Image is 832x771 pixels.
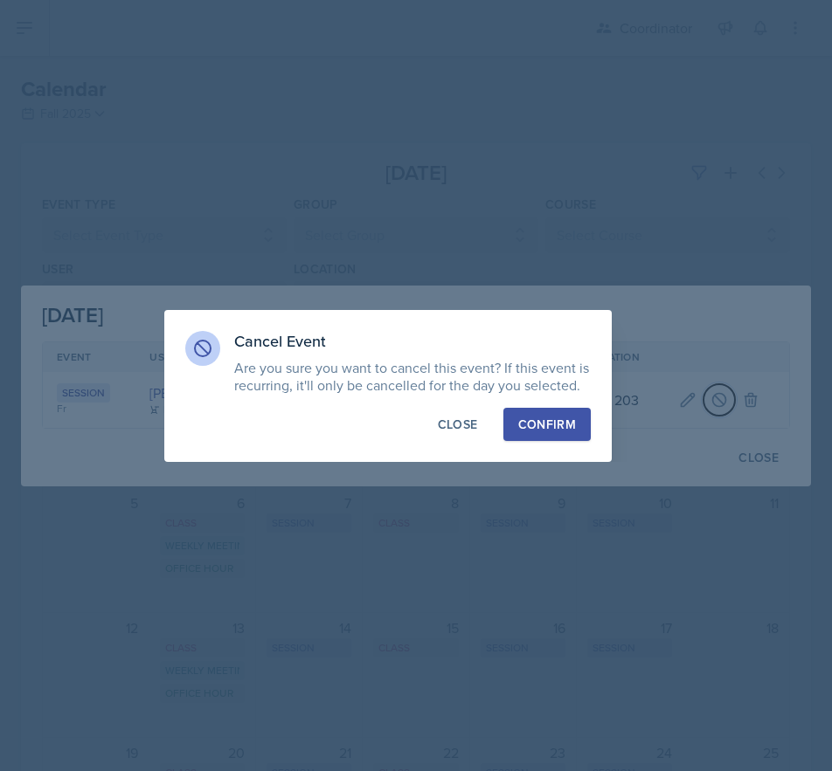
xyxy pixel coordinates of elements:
p: Are you sure you want to cancel this event? If this event is recurring, it'll only be cancelled f... [234,359,591,394]
div: Confirm [518,416,576,433]
button: Close [423,408,493,441]
h3: Cancel Event [234,331,591,352]
button: Confirm [503,408,591,441]
div: Close [438,416,478,433]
